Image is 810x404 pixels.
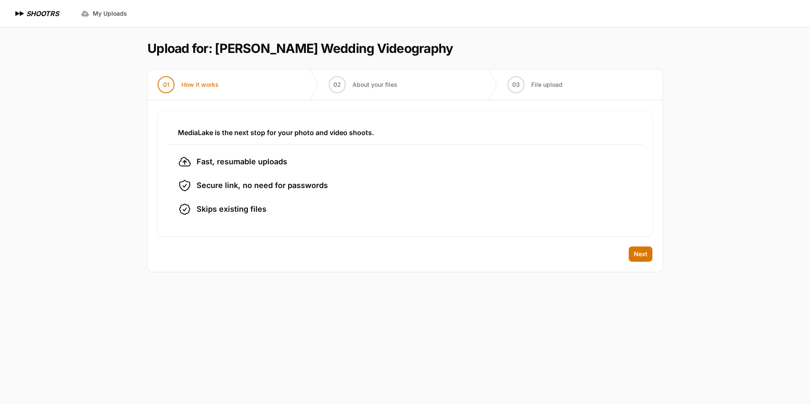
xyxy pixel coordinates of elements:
a: My Uploads [76,6,132,21]
span: 02 [333,80,341,89]
span: About your files [352,80,397,89]
h1: Upload for: [PERSON_NAME] Wedding Videography [147,41,453,56]
span: Secure link, no need for passwords [197,180,328,191]
span: How it works [181,80,219,89]
span: 01 [163,80,169,89]
button: 01 How it works [147,69,229,100]
span: Fast, resumable uploads [197,156,287,168]
button: Next [629,246,652,262]
span: Skips existing files [197,203,266,215]
h1: SHOOTRS [26,8,59,19]
span: 03 [512,80,520,89]
h3: MediaLake is the next stop for your photo and video shoots. [178,127,632,138]
span: File upload [531,80,563,89]
img: SHOOTRS [14,8,26,19]
span: Next [634,250,647,258]
span: My Uploads [93,9,127,18]
button: 02 About your files [319,69,408,100]
button: 03 File upload [497,69,573,100]
a: SHOOTRS SHOOTRS [14,8,59,19]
